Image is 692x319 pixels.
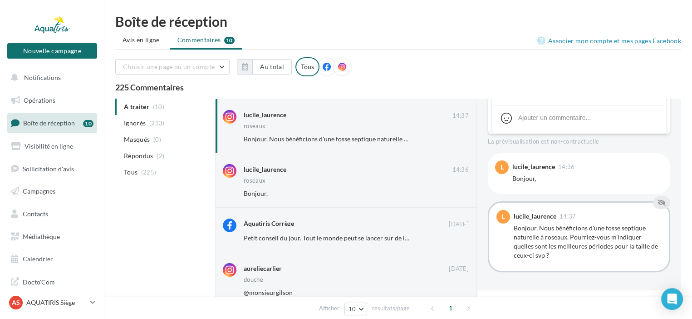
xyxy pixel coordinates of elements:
[512,164,555,170] div: lucile_laurence
[124,151,153,160] span: Répondus
[141,169,157,176] span: (225)
[5,204,99,224] a: Contacts
[514,224,662,260] div: Bonjour, Nous bénéficions d'une fosse septique naturelle à roseaux. Pourriez-vous m'indiquer quel...
[23,233,60,240] span: Médiathèque
[5,68,95,87] button: Notifications
[157,152,164,159] span: (2)
[153,136,161,143] span: (0)
[295,57,319,76] div: Tous
[512,174,663,183] div: Bonjour,
[372,304,410,313] span: résultats/page
[24,96,55,104] span: Opérations
[244,165,286,174] div: lucile_laurence
[25,142,73,150] span: Visibilité en ligne
[5,227,99,246] a: Médiathèque
[26,298,87,307] p: AQUATIRIS Siège
[244,189,268,197] span: Bonjour,
[252,59,292,75] button: Au total
[244,289,293,296] span: @monsieurgilson
[244,277,263,283] div: douche
[488,134,670,146] div: La prévisualisation est non-contractuelle
[348,305,356,313] span: 10
[7,294,97,311] a: AS AQUATIRIS Siège
[661,288,683,310] div: Open Intercom Messenger
[23,119,75,127] span: Boîte de réception
[5,159,99,179] a: Sollicitation d'avis
[124,168,137,177] span: Tous
[501,113,512,124] svg: Emoji
[5,113,99,133] a: Boîte de réception10
[7,43,97,59] button: Nouvelle campagne
[124,135,150,144] span: Masqués
[452,166,469,174] span: 14:36
[149,120,165,127] span: (213)
[237,59,292,75] button: Au total
[23,164,74,172] span: Sollicitation d'avis
[24,74,61,81] span: Notifications
[558,164,575,170] span: 14:36
[518,113,591,122] div: Ajouter un commentaire...
[537,35,681,46] a: Associer mon compte et mes pages Facebook
[443,301,458,315] span: 1
[514,213,556,219] div: lucile_laurence
[123,35,160,45] span: Avis en ligne
[244,110,286,120] div: lucile_laurence
[124,119,146,128] span: Ignorés
[5,137,99,156] a: Visibilité en ligne
[5,272,99,291] a: Docto'Com
[23,255,53,263] span: Calendrier
[502,212,505,221] span: l
[501,163,504,172] span: l
[23,276,55,288] span: Docto'Com
[244,178,265,184] div: roseaux
[115,59,230,75] button: Choisir une page ou un compte
[12,298,20,307] span: AS
[449,220,469,229] span: [DATE]
[23,210,48,218] span: Contacts
[452,112,469,120] span: 14:37
[449,265,469,273] span: [DATE]
[319,304,339,313] span: Afficher
[344,303,368,315] button: 10
[123,63,215,70] span: Choisir une page ou un compte
[115,15,681,28] div: Boîte de réception
[5,182,99,201] a: Campagnes
[23,187,55,195] span: Campagnes
[244,219,294,228] div: Aquatiris Corrèze
[244,264,282,273] div: aureliecarlier
[244,123,265,129] div: roseaux
[83,120,93,127] div: 10
[244,135,687,143] span: Bonjour, Nous bénéficions d'une fosse septique naturelle à roseaux. Pourriez-vous m'indiquer quel...
[559,214,576,219] span: 14:37
[115,83,681,91] div: 225 Commentaires
[5,249,99,269] a: Calendrier
[5,91,99,110] a: Opérations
